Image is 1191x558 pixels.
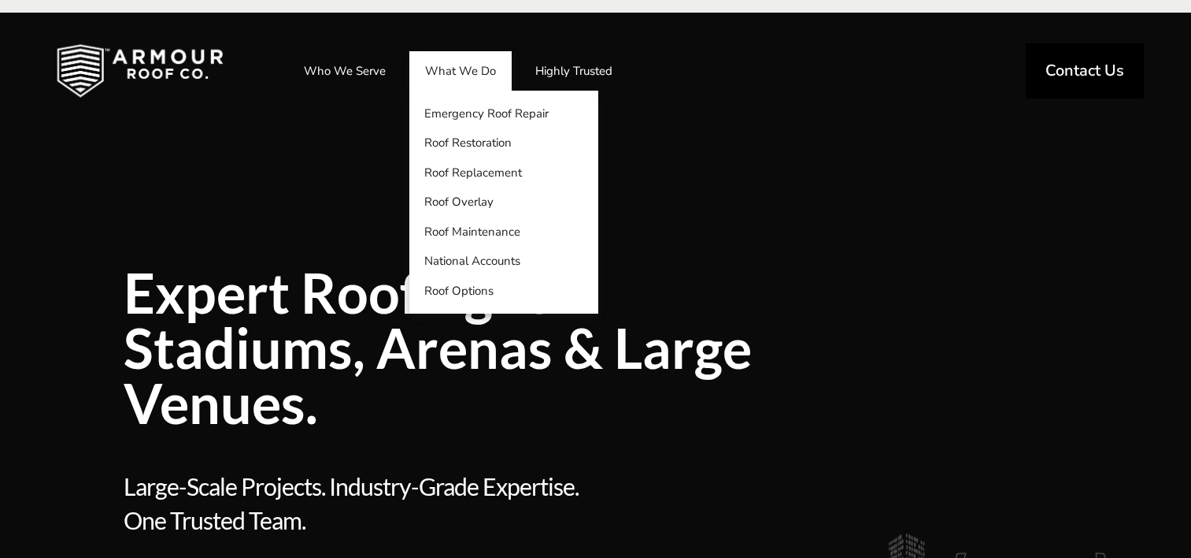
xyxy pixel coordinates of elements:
a: Roof Options [409,276,598,306]
a: Roof Replacement [409,158,598,188]
a: What We Do [409,51,512,91]
a: Roof Maintenance [409,217,598,247]
a: Emergency Roof Repair [409,99,598,128]
a: National Accounts [409,247,598,277]
a: Highly Trusted [520,51,628,91]
span: Contact Us [1045,63,1124,79]
a: Roof Restoration [409,128,598,158]
img: Industrial and Commercial Roofing Company | Armour Roof Co. [31,32,249,110]
a: Who We Serve [288,51,401,91]
a: Contact Us [1026,43,1144,99]
a: Roof Overlay [409,188,598,218]
span: Expert Roofing for Stadiums, Arenas & Large Venues. [124,265,824,430]
span: Large-Scale Projects. Industry-Grade Expertise. One Trusted Team. [124,470,590,537]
